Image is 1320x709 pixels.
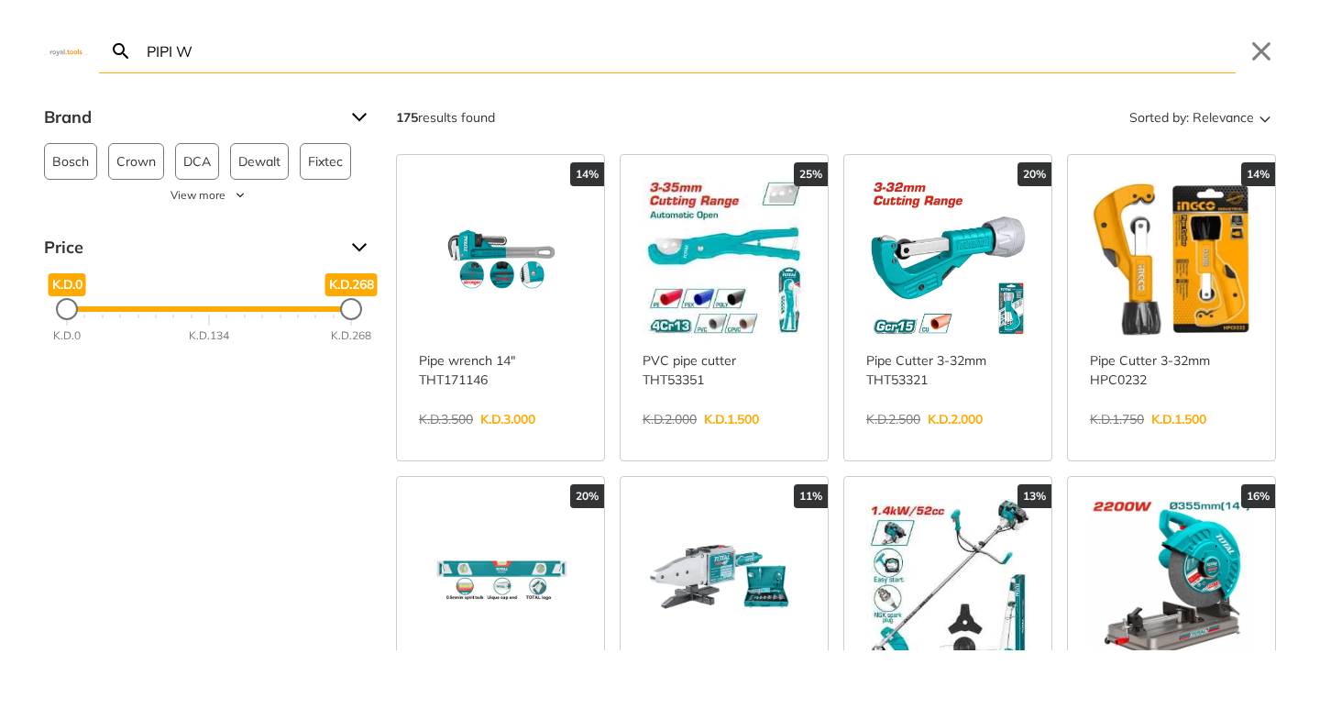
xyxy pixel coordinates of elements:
[1247,37,1276,66] button: Close
[52,144,89,179] span: Bosch
[44,103,337,132] span: Brand
[570,484,604,508] div: 20%
[238,144,280,179] span: Dewalt
[1193,103,1254,132] span: Relevance
[143,29,1236,72] input: Search…
[116,144,156,179] span: Crown
[1017,484,1051,508] div: 13%
[1241,162,1275,186] div: 14%
[183,144,211,179] span: DCA
[44,47,88,55] img: Close
[189,327,229,344] div: K.D.134
[56,298,78,320] div: Minimum Price
[1126,103,1276,132] button: Sorted by:Relevance Sort
[396,103,495,132] div: results found
[110,40,132,62] svg: Search
[794,484,828,508] div: 11%
[44,233,337,262] span: Price
[331,327,371,344] div: K.D.268
[570,162,604,186] div: 14%
[308,144,343,179] span: Fixtec
[108,143,164,180] button: Crown
[175,143,219,180] button: DCA
[1254,106,1276,128] svg: Sort
[53,327,81,344] div: K.D.0
[170,187,225,204] span: View more
[396,109,418,126] strong: 175
[300,143,351,180] button: Fixtec
[1241,484,1275,508] div: 16%
[230,143,289,180] button: Dewalt
[44,187,374,204] button: View more
[340,298,362,320] div: Maximum Price
[1017,162,1051,186] div: 20%
[44,143,97,180] button: Bosch
[794,162,828,186] div: 25%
